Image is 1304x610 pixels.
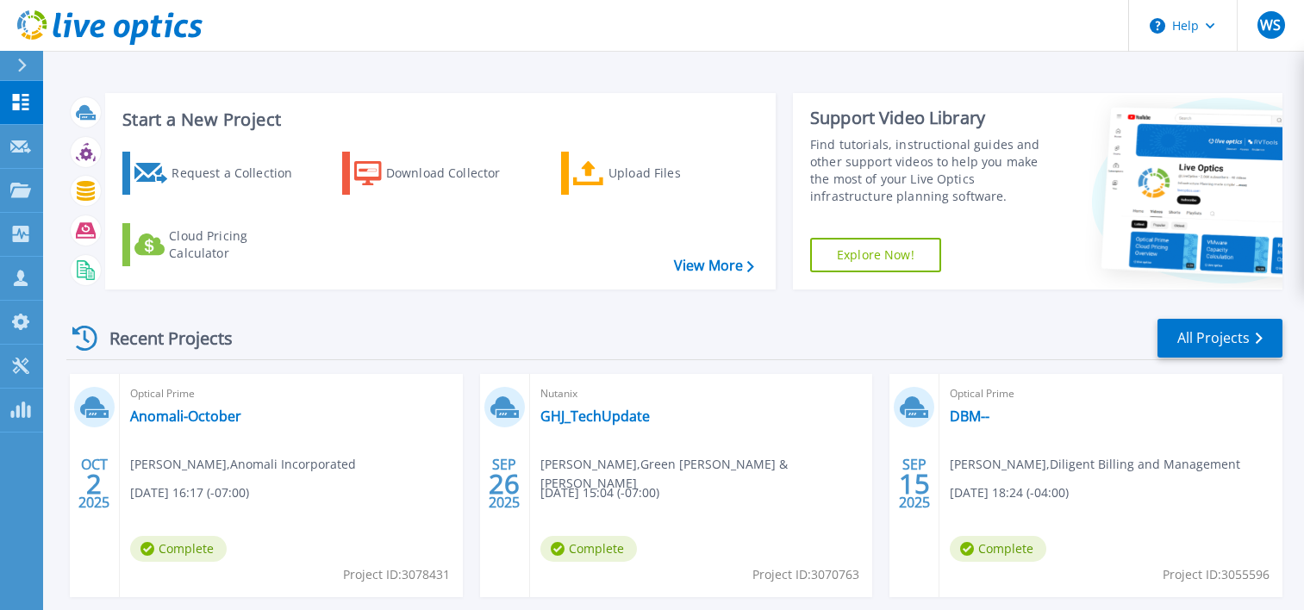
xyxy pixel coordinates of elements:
span: 2 [86,476,102,491]
h3: Start a New Project [122,110,753,129]
div: SEP 2025 [488,452,521,515]
div: Recent Projects [66,317,256,359]
div: Request a Collection [172,156,309,190]
span: [PERSON_NAME] , Diligent Billing and Management [950,455,1240,474]
span: Nutanix [540,384,863,403]
a: Download Collector [342,152,534,195]
span: 26 [489,476,520,491]
div: SEP 2025 [898,452,931,515]
span: [PERSON_NAME] , Anomali Incorporated [130,455,356,474]
a: DBM-- [950,408,989,425]
span: 15 [899,476,930,491]
a: View More [674,258,754,274]
div: Upload Files [608,156,746,190]
span: Optical Prime [950,384,1272,403]
span: [DATE] 16:17 (-07:00) [130,483,249,502]
span: WS [1260,18,1281,32]
span: [PERSON_NAME] , Green [PERSON_NAME] & [PERSON_NAME] [540,455,873,493]
a: Request a Collection [122,152,315,195]
div: OCT 2025 [78,452,110,515]
span: Complete [130,536,227,562]
a: GHJ_TechUpdate [540,408,650,425]
span: Complete [950,536,1046,562]
span: Complete [540,536,637,562]
span: Project ID: 3070763 [752,565,859,584]
div: Cloud Pricing Calculator [169,227,307,262]
a: Anomali-October [130,408,241,425]
div: Support Video Library [810,107,1056,129]
span: Project ID: 3055596 [1163,565,1270,584]
span: Optical Prime [130,384,452,403]
div: Download Collector [386,156,524,190]
span: Project ID: 3078431 [343,565,450,584]
a: Cloud Pricing Calculator [122,223,315,266]
span: [DATE] 18:24 (-04:00) [950,483,1069,502]
a: All Projects [1157,319,1282,358]
div: Find tutorials, instructional guides and other support videos to help you make the most of your L... [810,136,1056,205]
span: [DATE] 15:04 (-07:00) [540,483,659,502]
a: Upload Files [561,152,753,195]
a: Explore Now! [810,238,941,272]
